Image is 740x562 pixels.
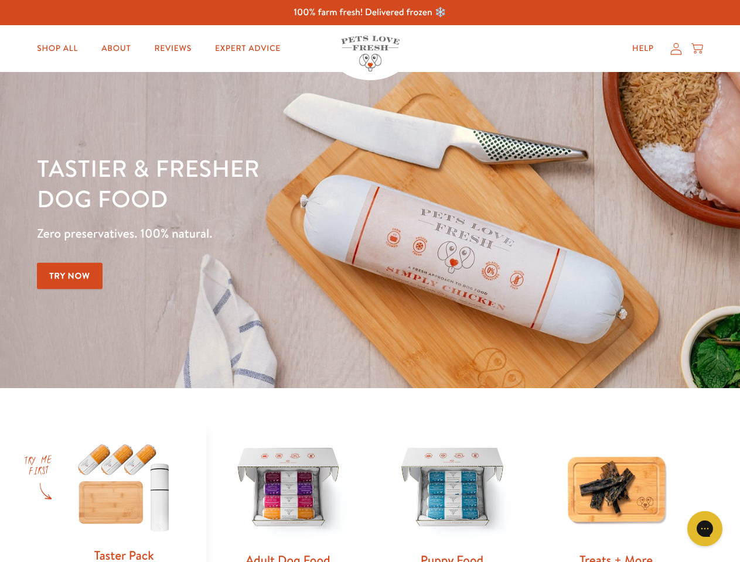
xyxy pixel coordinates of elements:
[37,223,481,244] p: Zero preservatives. 100% natural.
[92,37,140,60] a: About
[206,37,290,60] a: Expert Advice
[681,507,728,550] iframe: Gorgias live chat messenger
[28,37,87,60] a: Shop All
[37,263,103,289] a: Try Now
[341,36,400,71] img: Pets Love Fresh
[145,37,200,60] a: Reviews
[37,153,481,214] h1: Tastier & fresher dog food
[623,37,663,60] a: Help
